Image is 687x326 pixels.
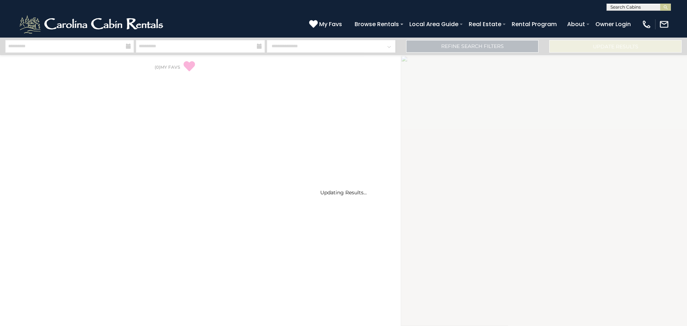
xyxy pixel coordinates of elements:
a: My Favs [309,20,344,29]
a: Real Estate [465,18,505,30]
a: Rental Program [508,18,560,30]
a: Local Area Guide [406,18,462,30]
a: Browse Rentals [351,18,403,30]
img: White-1-2.png [18,14,166,35]
img: phone-regular-white.png [642,19,652,29]
img: mail-regular-white.png [659,19,669,29]
a: Owner Login [592,18,634,30]
a: About [564,18,589,30]
span: My Favs [319,20,342,29]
